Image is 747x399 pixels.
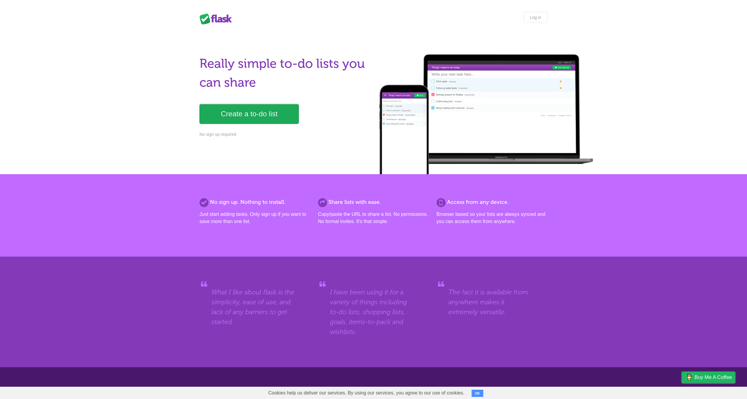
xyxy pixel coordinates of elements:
[472,390,483,397] button: OK
[199,131,370,138] p: No sign up required
[318,211,429,225] p: Copy/paste the URL to share a list. No permissions. No formal invites. It's that simple.
[682,372,735,383] a: Buy me a coffee
[262,387,470,399] span: Cookies help us deliver our services. By using our services, you agree to our use of cookies.
[436,211,547,225] p: Browser based so your lists are always synced and you can access them from anywhere.
[199,13,235,24] div: Flask Lists
[199,54,370,92] h1: Really simple to-do lists you can share
[685,372,693,382] img: Buy me a coffee
[211,287,298,327] blockquote: What I like about flask is the simplicity, ease of use, and lack of any barriers to get started.
[694,372,732,383] span: Buy me a coffee
[199,198,310,206] h2: No sign up. Nothing to install.
[448,287,535,317] blockquote: The fact it is available from anywhere makes it extremely versatile.
[199,104,299,124] a: Create a to-do list
[318,198,429,206] h2: Share lists with ease.
[436,198,547,206] h2: Access from any device.
[330,287,417,337] blockquote: I have been using it for a variety of things including to-do lists, shopping lists, goals, items-...
[523,12,547,23] a: Log in
[199,211,310,225] p: Just start adding tasks. Only sign up if you want to save more than one list.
